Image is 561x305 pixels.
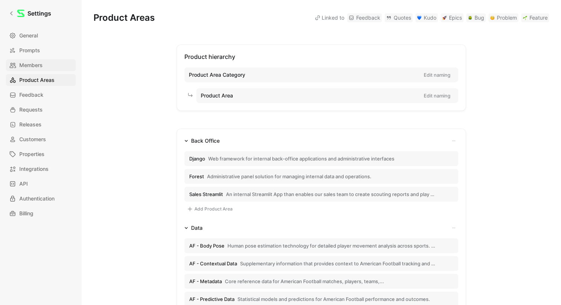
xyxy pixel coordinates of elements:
button: AF - Contextual DataSupplementary information that provides context to American Football tracking... [184,256,458,271]
div: Linked to [315,13,344,22]
img: 💙 [417,16,421,20]
img: 🪲 [468,16,472,20]
span: Prompts [19,46,40,55]
a: 🚀Epics [441,13,463,22]
img: 🧐 [490,16,495,20]
img: 🚀 [442,16,447,20]
a: Integrations [6,163,76,175]
span: AF - Predictive Data [189,296,234,302]
button: Back Office [181,136,223,145]
a: Properties [6,148,76,160]
a: Feedback [6,89,76,101]
span: Customers [19,135,46,144]
h1: Product Areas [93,12,155,24]
span: Integrations [19,165,49,173]
span: Sales Streamlit [189,191,223,198]
a: Settings [6,6,54,21]
button: DjangoWeb framework for internal back-office applications and administrative interfaces [184,151,458,166]
span: Feedback [19,90,43,99]
span: AF - Metadata [189,278,222,285]
a: 🧐Problem [489,13,518,22]
span: Administrative panel solution for managing internal data and operations. [207,173,371,180]
span: Product hierarchy [184,53,235,60]
a: 🌱Feature [521,13,549,22]
a: 💙Kudo [416,13,438,22]
a: 🪲Bug [466,13,486,22]
h1: Settings [27,9,51,18]
a: Product Areas [6,74,76,86]
button: Edit naming [420,70,454,80]
a: General [6,30,76,42]
span: Human pose estimation technology for detailed player movement analysis across sports. Use in Amer... [227,242,437,249]
button: AF - Body PoseHuman pose estimation technology for detailed player movement analysis across sport... [184,238,458,253]
span: API [19,179,28,188]
span: Product Area Category [189,70,245,79]
button: Sales StreamlitAn internal Streamlit App than enables our sales team to create scouting reports a... [184,187,458,202]
a: Requests [6,104,76,116]
span: An internal Streamlit App than enables our sales team to create scouting reports and play with th... [226,191,437,198]
a: API [6,178,76,190]
span: Billing [19,209,33,218]
span: Properties [19,150,45,159]
span: Forest [189,173,204,180]
a: Members [6,59,76,71]
button: Add Product Area [184,205,235,213]
span: Statistical models and predictions for American Football performance and outcomes. [237,296,430,302]
button: ForestAdministrative panel solution for managing internal data and operations. [184,169,458,184]
span: AF - Contextual Data [189,260,237,267]
span: Releases [19,120,42,129]
a: Prompts [6,44,76,56]
span: AF - Body Pose [189,242,224,249]
span: Django [189,155,205,162]
button: Edit naming [420,90,454,101]
a: Quotes [385,13,413,22]
span: Core reference data for American Football matches, players, teams,... [225,278,384,285]
button: Data [181,223,206,232]
div: Data [191,223,203,232]
button: AF - MetadataCore reference data for American Football matches, players, teams,... [184,274,458,289]
span: Members [19,61,43,70]
a: Billing [6,208,76,219]
span: General [19,31,38,40]
div: Back Office [191,136,220,145]
img: 🌱 [523,16,527,20]
span: Web framework for internal back-office applications and administrative interfaces [208,155,394,162]
span: Supplementary information that provides context to American Football tracking and events. [240,260,437,267]
span: Product Areas [19,76,55,84]
a: Feedback [347,13,382,22]
span: Authentication [19,194,55,203]
span: Product Area [201,91,233,100]
a: Customers [6,133,76,145]
a: Authentication [6,193,76,205]
a: Releases [6,119,76,130]
span: Requests [19,105,43,114]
